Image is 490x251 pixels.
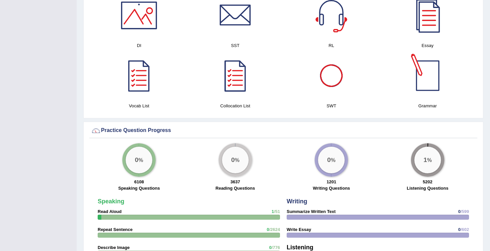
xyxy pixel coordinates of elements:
strong: Describe Image [98,245,130,250]
strong: 3637 [230,179,240,184]
span: /51 [274,209,280,214]
span: /599 [461,209,469,214]
span: /2624 [269,227,280,232]
span: /776 [272,245,280,250]
label: Listening Questions [407,185,448,191]
h4: SST [191,42,280,49]
span: /602 [461,227,469,232]
strong: Summarize Written Text [287,209,336,214]
h4: Essay [383,42,473,49]
h4: DI [94,42,184,49]
strong: Write Essay [287,227,311,232]
big: 0 [327,156,331,164]
span: 0 [458,209,460,214]
h4: SWT [287,102,376,109]
div: % [318,147,345,173]
strong: Repeat Sentence [98,227,133,232]
h4: Grammar [383,102,473,109]
strong: Speaking [98,198,124,205]
big: 0 [231,156,235,164]
h4: RL [287,42,376,49]
h4: Vocab List [94,102,184,109]
h4: Collocation List [191,102,280,109]
strong: 1201 [327,179,336,184]
strong: Writing [287,198,307,205]
span: 1 [272,209,274,214]
div: % [126,147,152,173]
span: 0 [458,227,460,232]
big: 1 [423,156,427,164]
span: 0 [267,227,269,232]
label: Writing Questions [313,185,350,191]
big: 0 [135,156,139,164]
strong: Read Aloud [98,209,122,214]
label: Reading Questions [216,185,255,191]
div: Practice Question Progress [91,126,476,136]
span: 0 [269,245,271,250]
div: % [222,147,249,173]
strong: 5202 [423,179,432,184]
div: % [414,147,441,173]
strong: Listening [287,244,313,251]
strong: 6108 [134,179,144,184]
label: Speaking Questions [118,185,160,191]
